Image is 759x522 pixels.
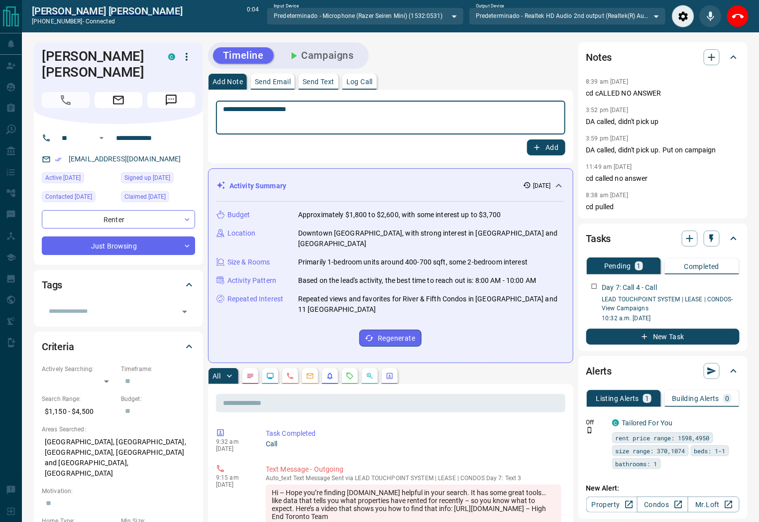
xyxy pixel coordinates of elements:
[298,257,528,267] p: Primarily 1-bedroom units around 400-700 sqft, some 2-bedroom interest
[42,365,116,374] p: Actively Searching:
[42,434,195,482] p: [GEOGRAPHIC_DATA], [GEOGRAPHIC_DATA], [GEOGRAPHIC_DATA], [GEOGRAPHIC_DATA] and [GEOGRAPHIC_DATA],...
[42,191,116,205] div: Fri Sep 12 2025
[527,139,565,155] button: Add
[121,365,195,374] p: Timeframe:
[586,427,593,434] svg: Push Notification Only
[266,475,292,482] span: auto_text
[298,210,501,220] p: Approximately $1,800 to $2,600, with some interest up to $3,700
[672,5,694,27] div: Audio Settings
[637,497,688,513] a: Condos
[124,192,166,202] span: Claimed [DATE]
[586,231,611,247] h2: Tasks
[266,464,561,475] p: Text Message - Outgoing
[586,227,740,251] div: Tasks
[266,475,561,482] p: Text Message Sent via LEAD TOUCHPOINT SYSTEM | LEASE | CONDOS Day 7: Text 3
[124,173,170,183] span: Signed up [DATE]
[616,459,657,469] span: bathrooms: 1
[121,394,195,403] p: Budget:
[694,446,726,456] span: beds: 1-1
[612,419,619,426] div: condos.ca
[55,156,62,163] svg: Email Verified
[227,228,255,239] p: Location
[255,78,291,85] p: Send Email
[533,181,551,190] p: [DATE]
[42,403,116,420] p: $1,150 - $4,500
[298,275,536,286] p: Based on the lead's activity, the best time to reach out is: 8:00 AM - 10:00 AM
[227,294,283,304] p: Repeated Interest
[69,155,181,163] a: [EMAIL_ADDRESS][DOMAIN_NAME]
[586,418,606,427] p: Off
[227,210,250,220] p: Budget
[616,446,685,456] span: size range: 370,1074
[42,277,62,293] h2: Tags
[366,372,374,380] svg: Opportunities
[213,47,274,64] button: Timeline
[286,372,294,380] svg: Calls
[42,394,116,403] p: Search Range:
[121,191,195,205] div: Sun Jul 27 2025
[86,18,115,25] span: connected
[586,163,632,170] p: 11:49 am [DATE]
[586,135,629,142] p: 3:59 pm [DATE]
[32,17,183,26] p: [PHONE_NUMBER] -
[586,49,612,65] h2: Notes
[688,497,739,513] a: Mr.Loft
[359,330,422,347] button: Regenerate
[217,177,565,195] div: Activity Summary[DATE]
[266,428,561,439] p: Task Completed
[586,363,612,379] h2: Alerts
[586,483,740,494] p: New Alert:
[227,257,270,267] p: Size & Rooms
[42,172,116,186] div: Mon Sep 08 2025
[727,5,749,27] div: End Call
[326,372,334,380] svg: Listing Alerts
[298,228,565,249] p: Downtown [GEOGRAPHIC_DATA], with strong interest in [GEOGRAPHIC_DATA] and [GEOGRAPHIC_DATA]
[42,237,195,255] div: Just Browsing
[586,145,740,155] p: DA called, didn't pick up. Put on campaign
[96,132,108,144] button: Open
[476,3,504,9] label: Output Device
[586,192,629,199] p: 8:38 am [DATE]
[178,305,192,319] button: Open
[266,372,274,380] svg: Lead Browsing Activity
[42,48,153,80] h1: [PERSON_NAME] [PERSON_NAME]
[637,262,641,269] p: 1
[386,372,394,380] svg: Agent Actions
[213,373,220,380] p: All
[346,78,373,85] p: Log Call
[586,45,740,69] div: Notes
[645,395,649,402] p: 1
[42,425,195,434] p: Areas Searched:
[586,497,638,513] a: Property
[586,117,740,127] p: DA called, didn't pick up
[227,275,276,286] p: Activity Pattern
[42,487,195,496] p: Motivation:
[602,296,734,312] a: LEAD TOUCHPOINT SYSTEM | LEASE | CONDOS- View Campaigns
[586,329,740,345] button: New Task
[604,262,631,269] p: Pending
[586,107,629,114] p: 3:52 pm [DATE]
[586,202,740,212] p: cd pulled
[32,5,183,17] a: [PERSON_NAME] [PERSON_NAME]
[306,372,314,380] svg: Emails
[303,78,334,85] p: Send Text
[267,7,464,24] div: Predeterminado - Microphone (Razer Seiren Mini) (1532:0531)
[699,5,722,27] div: Mute
[469,7,666,24] div: Predeterminado - Realtek HD Audio 2nd output (Realtek(R) Audio)
[616,433,710,443] span: rent price range: 1598,4950
[586,359,740,383] div: Alerts
[586,88,740,99] p: cd cALLED NO ANSWER
[42,339,74,355] h2: Criteria
[602,282,657,293] p: Day 7: Call 4 - Call
[247,5,259,27] p: 0:04
[95,92,142,108] span: Email
[147,92,195,108] span: Message
[346,372,354,380] svg: Requests
[216,445,251,452] p: [DATE]
[278,47,364,64] button: Campaigns
[45,173,81,183] span: Active [DATE]
[672,395,719,402] p: Building Alerts
[684,263,720,270] p: Completed
[246,372,254,380] svg: Notes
